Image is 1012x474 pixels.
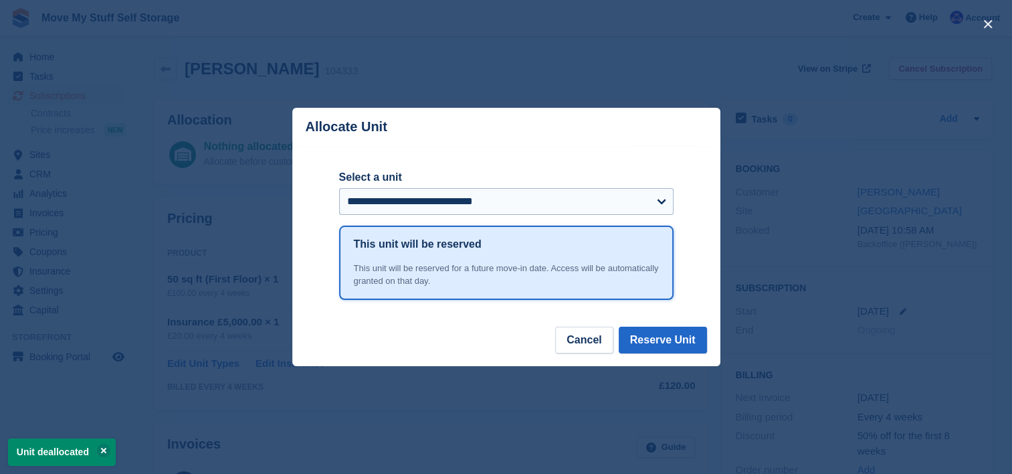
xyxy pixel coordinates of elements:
[306,119,387,135] p: Allocate Unit
[339,169,674,185] label: Select a unit
[8,439,116,466] p: Unit deallocated
[354,236,482,252] h1: This unit will be reserved
[354,262,659,288] div: This unit will be reserved for a future move-in date. Access will be automatically granted on tha...
[977,13,999,35] button: close
[619,327,707,353] button: Reserve Unit
[555,327,613,353] button: Cancel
